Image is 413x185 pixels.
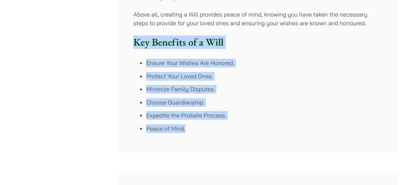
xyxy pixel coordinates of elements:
li: Protect Your Loved Ones. [146,72,383,81]
li: Minimize Family Disputes. [146,85,383,94]
li: Choose Guardianship. [146,98,383,107]
h3: Key Benefits of a Will [133,36,383,49]
li: Expedite the Probate Process. [146,111,383,120]
li: Peace of Mind. [146,125,383,133]
li: Ensure Your Wishes Are Honored. [146,59,383,68]
p: Above all, creating a Will provides peace of mind, knowing you have taken the necessary steps to ... [133,10,383,27]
